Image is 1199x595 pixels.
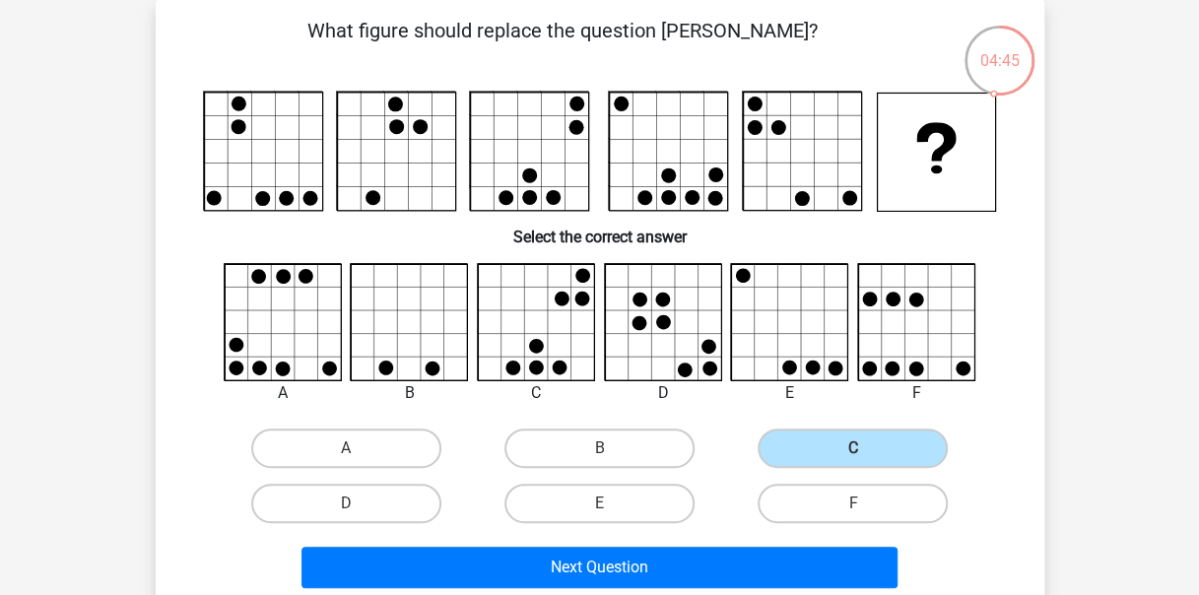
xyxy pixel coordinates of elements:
[589,381,738,405] div: D
[335,381,484,405] div: B
[209,381,358,405] div: A
[504,429,695,468] label: B
[301,547,898,588] button: Next Question
[963,24,1036,73] div: 04:45
[251,429,441,468] label: A
[462,381,611,405] div: C
[715,381,864,405] div: E
[187,16,939,75] p: What figure should replace the question [PERSON_NAME]?
[758,429,948,468] label: C
[251,484,441,523] label: D
[504,484,695,523] label: E
[758,484,948,523] label: F
[187,212,1013,246] h6: Select the correct answer
[842,381,991,405] div: F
